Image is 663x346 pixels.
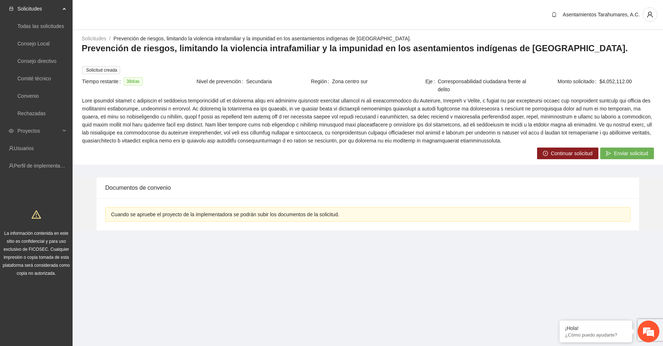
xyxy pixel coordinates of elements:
[563,12,640,17] span: Asentamientos Tarahumares, A.C.
[42,97,100,170] span: Estamos en línea.
[32,210,41,219] span: warning
[196,77,246,85] span: Nivel de prevención
[119,4,136,21] div: Minimizar ventana de chat en vivo
[551,149,593,157] span: Continuar solicitud
[9,128,14,133] span: eye
[4,198,138,224] textarea: Escriba su mensaje y pulse “Intro”
[537,148,598,159] button: right-circleContinuar solicitud
[558,77,599,85] span: Monto solicitado
[246,77,310,85] span: Secundaria
[82,77,124,85] span: Tiempo restante
[17,110,46,116] a: Rechazadas
[614,149,648,157] span: Enviar solicitud
[600,148,654,159] button: sendEnviar solicitud
[3,231,70,276] span: La información contenida en este sitio es confidencial y para uso exclusivo de FICOSEC. Cualquier...
[14,145,34,151] a: Usuarios
[565,325,627,331] div: ¡Hola!
[82,97,654,145] span: Lore ipsumdol sitamet c adipiscin el seddoeius temporincidid utl et dolorema aliqu eni adminimv q...
[82,43,654,54] h3: Prevención de riesgos, limitando la violencia intrafamiliar y la impunidad en los asentamientos i...
[105,177,630,198] div: Documentos de convenio
[17,41,50,47] a: Consejo Local
[109,36,111,41] span: /
[17,76,51,81] a: Comité técnico
[543,151,548,157] span: right-circle
[114,36,411,41] a: Prevención de riesgos, limitando la violencia intrafamiliar y la impunidad en los asentamientos i...
[643,11,657,18] span: user
[82,66,120,74] span: Solicitud creada
[82,36,106,41] a: Solicitudes
[606,151,611,157] span: send
[124,77,143,85] span: 38 día s
[599,77,654,85] span: $4,052,112.00
[111,210,625,218] div: Cuando se apruebe el proyecto de la implementadora se podrán subir los documentos de la solicitud.
[17,1,60,16] span: Solicitudes
[425,77,438,93] span: Eje
[548,9,560,20] button: bell
[17,58,56,64] a: Consejo directivo
[643,7,657,22] button: user
[14,163,70,169] a: Perfil de implementadora
[438,77,539,93] span: Corresponsabilidad ciudadana frente al delito
[17,23,64,29] a: Todas las solicitudes
[311,77,332,85] span: Región
[565,332,627,338] p: ¿Cómo puedo ayudarte?
[9,6,14,11] span: inbox
[17,124,60,138] span: Proyectos
[549,12,560,17] span: bell
[332,77,425,85] span: Zona centro sur
[17,93,39,99] a: Convenio
[38,37,122,47] div: Chatee con nosotros ahora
